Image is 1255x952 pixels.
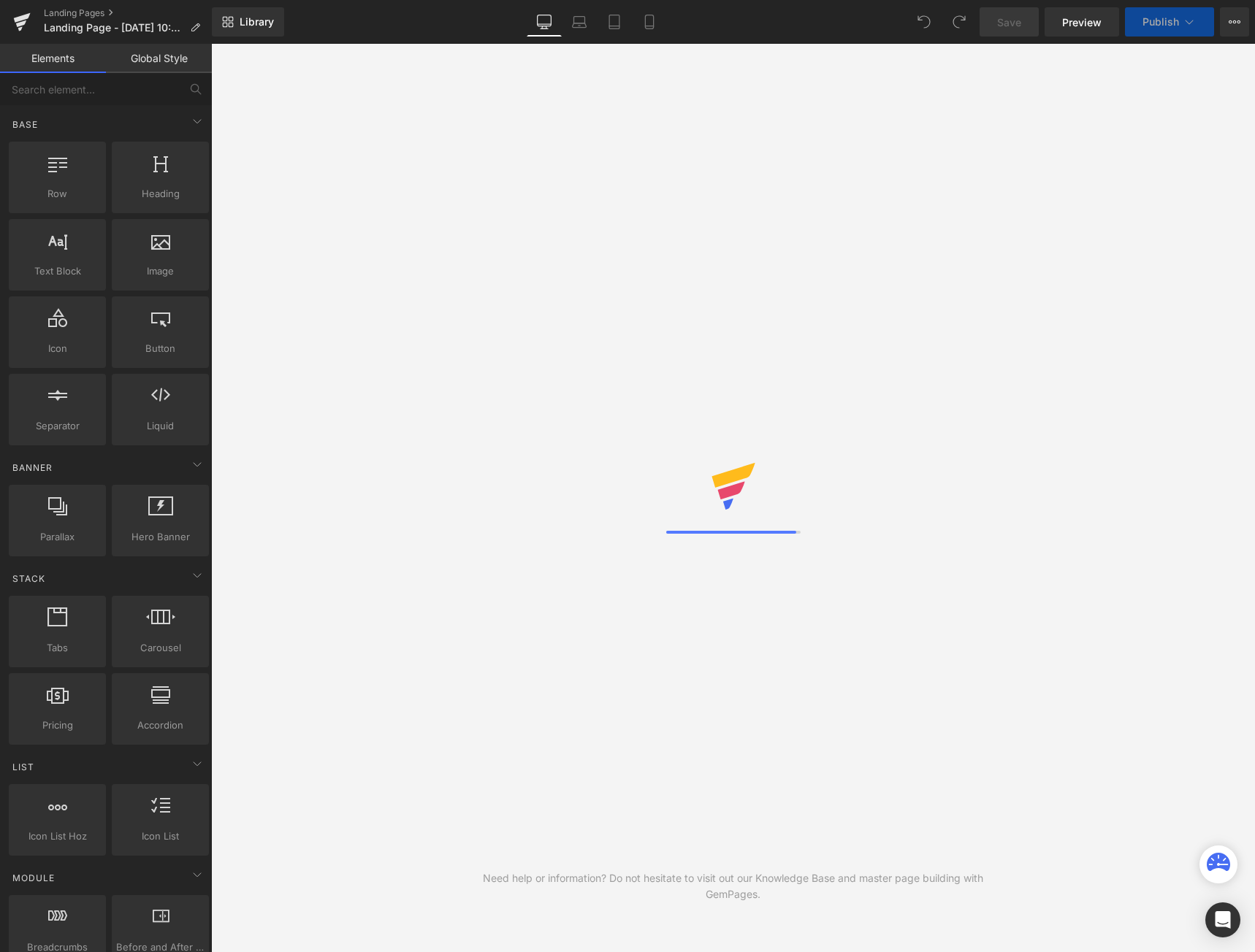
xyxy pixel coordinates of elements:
span: Heading [116,186,205,201]
div: Open Intercom Messenger [1205,902,1240,937]
a: Global Style [106,44,212,73]
span: Icon List Hoz [13,829,102,844]
span: Save [997,15,1021,30]
span: Landing Page - [DATE] 10:29:15 [44,22,184,34]
button: Redo [945,7,974,37]
span: Text Block [13,264,102,279]
span: Icon [13,341,102,356]
span: Preview [1062,15,1102,30]
button: Undo [909,7,939,37]
span: Library [240,15,274,28]
span: List [11,760,36,774]
span: Liquid [116,418,205,434]
a: Landing Pages [44,7,212,19]
a: Tablet [597,7,632,37]
span: Carousel [116,640,205,656]
span: Separator [13,418,102,434]
a: Desktop [527,7,562,37]
button: Publish [1125,7,1214,37]
a: New Library [212,7,284,37]
a: Laptop [562,7,597,37]
div: Need help or information? Do not hesitate to visit out our Knowledge Base and master page buildin... [472,870,994,902]
span: Pricing [13,718,102,733]
span: Banner [11,461,54,475]
span: Accordion [116,718,205,733]
span: Parallax [13,529,102,545]
span: Image [116,264,205,279]
span: Module [11,871,56,885]
span: Tabs [13,640,102,656]
a: Mobile [632,7,667,37]
a: Preview [1045,7,1119,37]
span: Hero Banner [116,529,205,545]
span: Button [116,341,205,356]
span: Publish [1143,16,1179,28]
span: Stack [11,572,47,586]
span: Row [13,186,102,201]
span: Icon List [116,829,205,844]
span: Base [11,118,39,131]
button: More [1220,7,1249,37]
